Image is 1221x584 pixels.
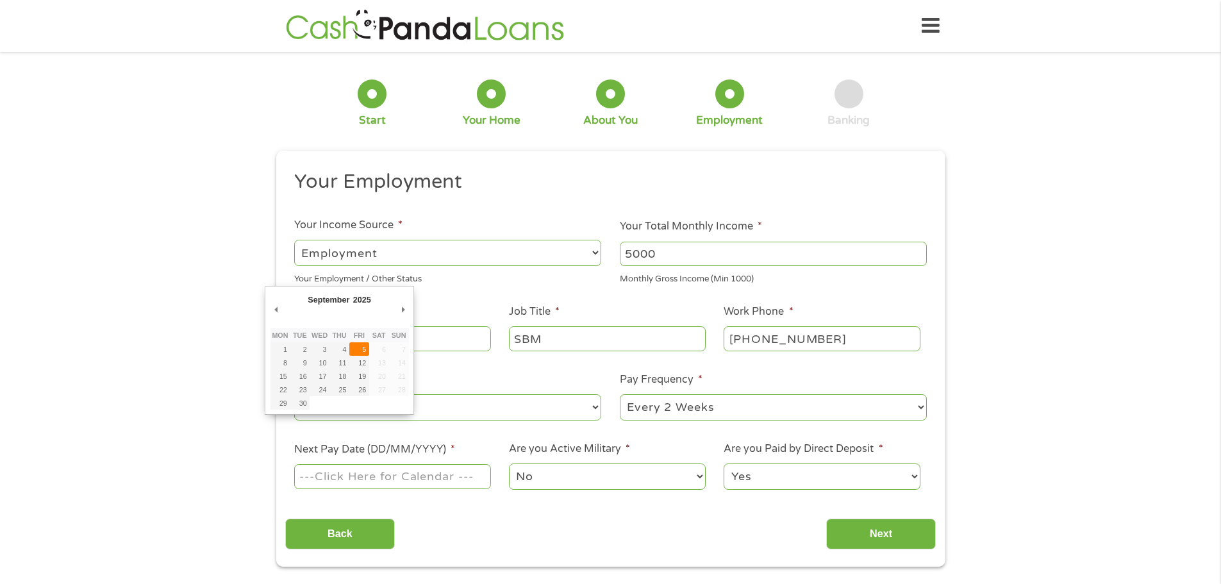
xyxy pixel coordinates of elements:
[349,369,369,383] button: 19
[270,301,282,318] button: Previous Month
[397,301,409,318] button: Next Month
[290,356,310,369] button: 9
[329,369,349,383] button: 18
[294,269,601,286] div: Your Employment / Other Status
[270,342,290,356] button: 1
[329,356,349,369] button: 11
[290,369,310,383] button: 16
[290,342,310,356] button: 2
[351,291,372,308] div: 2025
[290,396,310,410] button: 30
[724,305,793,319] label: Work Phone
[392,331,406,339] abbr: Sunday
[310,356,329,369] button: 10
[349,383,369,396] button: 26
[509,326,705,351] input: Cashier
[372,331,386,339] abbr: Saturday
[724,442,883,456] label: Are you Paid by Direct Deposit
[724,326,920,351] input: (231) 754-4010
[827,113,870,128] div: Banking
[329,383,349,396] button: 25
[354,331,365,339] abbr: Friday
[349,342,369,356] button: 5
[270,369,290,383] button: 15
[285,519,395,550] input: Back
[620,242,927,266] input: 1800
[620,220,762,233] label: Your Total Monthly Income
[310,383,329,396] button: 24
[294,464,490,488] input: Use the arrow keys to pick a date
[294,219,403,232] label: Your Income Source
[463,113,520,128] div: Your Home
[359,113,386,128] div: Start
[696,113,763,128] div: Employment
[306,291,351,308] div: September
[294,443,455,456] label: Next Pay Date (DD/MM/YYYY)
[329,342,349,356] button: 4
[270,396,290,410] button: 29
[294,169,917,195] h2: Your Employment
[349,356,369,369] button: 12
[311,331,328,339] abbr: Wednesday
[282,8,568,44] img: GetLoanNow Logo
[332,331,346,339] abbr: Thursday
[620,269,927,286] div: Monthly Gross Income (Min 1000)
[509,442,630,456] label: Are you Active Military
[583,113,638,128] div: About You
[620,373,702,387] label: Pay Frequency
[290,383,310,396] button: 23
[272,331,288,339] abbr: Monday
[826,519,936,550] input: Next
[310,369,329,383] button: 17
[270,356,290,369] button: 8
[509,305,560,319] label: Job Title
[293,331,307,339] abbr: Tuesday
[310,342,329,356] button: 3
[270,383,290,396] button: 22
